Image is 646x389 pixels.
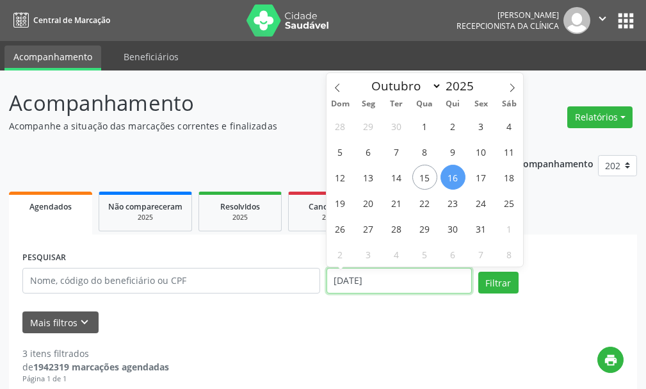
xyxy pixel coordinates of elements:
div: Página 1 de 1 [22,374,169,385]
span: Outubro 22, 2025 [412,190,437,215]
span: Outubro 30, 2025 [440,216,465,241]
span: Não compareceram [108,201,182,212]
i: keyboard_arrow_down [77,315,92,329]
span: Outubro 2, 2025 [440,113,465,138]
img: img [563,7,590,34]
span: Outubro 16, 2025 [440,165,465,190]
div: 2025 [298,213,362,222]
span: Outubro 1, 2025 [412,113,437,138]
span: Outubro 21, 2025 [384,190,409,215]
span: Novembro 1, 2025 [497,216,522,241]
span: Outubro 10, 2025 [469,139,494,164]
span: Ter [382,100,410,108]
span: Novembro 8, 2025 [497,242,522,267]
span: Novembro 4, 2025 [384,242,409,267]
div: 2025 [108,213,182,222]
span: Outubro 11, 2025 [497,139,522,164]
span: Novembro 5, 2025 [412,242,437,267]
span: Outubro 7, 2025 [384,139,409,164]
span: Outubro 29, 2025 [412,216,437,241]
label: PESQUISAR [22,248,66,268]
span: Outubro 4, 2025 [497,113,522,138]
div: de [22,360,169,374]
span: Seg [354,100,382,108]
span: Sex [467,100,495,108]
span: Outubro 28, 2025 [384,216,409,241]
span: Outubro 6, 2025 [356,139,381,164]
strong: 1942319 marcações agendadas [33,361,169,373]
span: Outubro 8, 2025 [412,139,437,164]
span: Outubro 23, 2025 [440,190,465,215]
span: Outubro 15, 2025 [412,165,437,190]
span: Qui [439,100,467,108]
input: Year [442,78,484,94]
p: Ano de acompanhamento [480,155,594,171]
span: Outubro 5, 2025 [328,139,353,164]
div: 2025 [208,213,272,222]
span: Recepcionista da clínica [456,21,559,31]
span: Dom [327,100,355,108]
span: Outubro 9, 2025 [440,139,465,164]
span: Outubro 13, 2025 [356,165,381,190]
div: [PERSON_NAME] [456,10,559,21]
span: Cancelados [309,201,351,212]
span: Outubro 3, 2025 [469,113,494,138]
input: Selecione um intervalo [327,268,472,294]
span: Outubro 18, 2025 [497,165,522,190]
span: Outubro 20, 2025 [356,190,381,215]
span: Outubro 14, 2025 [384,165,409,190]
a: Acompanhamento [4,46,101,70]
span: Novembro 6, 2025 [440,242,465,267]
input: Nome, código do beneficiário ou CPF [22,268,320,294]
span: Central de Marcação [33,15,110,26]
span: Setembro 29, 2025 [356,113,381,138]
span: Novembro 7, 2025 [469,242,494,267]
span: Qua [410,100,439,108]
p: Acompanhe a situação das marcações correntes e finalizadas [9,119,449,133]
span: Resolvidos [220,201,260,212]
button: print [597,347,624,373]
span: Outubro 26, 2025 [328,216,353,241]
span: Outubro 25, 2025 [497,190,522,215]
span: Outubro 12, 2025 [328,165,353,190]
span: Novembro 2, 2025 [328,242,353,267]
div: 3 itens filtrados [22,347,169,360]
span: Agendados [29,201,72,212]
button:  [590,7,615,34]
span: Outubro 27, 2025 [356,216,381,241]
i: print [604,353,618,367]
i:  [595,12,610,26]
button: Relatórios [567,106,633,128]
span: Sáb [495,100,523,108]
select: Month [366,77,442,95]
span: Outubro 24, 2025 [469,190,494,215]
a: Beneficiários [115,46,188,68]
span: Outubro 31, 2025 [469,216,494,241]
span: Setembro 30, 2025 [384,113,409,138]
span: Outubro 17, 2025 [469,165,494,190]
p: Acompanhamento [9,87,449,119]
button: Filtrar [478,272,519,294]
a: Central de Marcação [9,10,110,31]
button: Mais filtroskeyboard_arrow_down [22,311,99,334]
button: apps [615,10,637,32]
span: Outubro 19, 2025 [328,190,353,215]
span: Setembro 28, 2025 [328,113,353,138]
span: Novembro 3, 2025 [356,242,381,267]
